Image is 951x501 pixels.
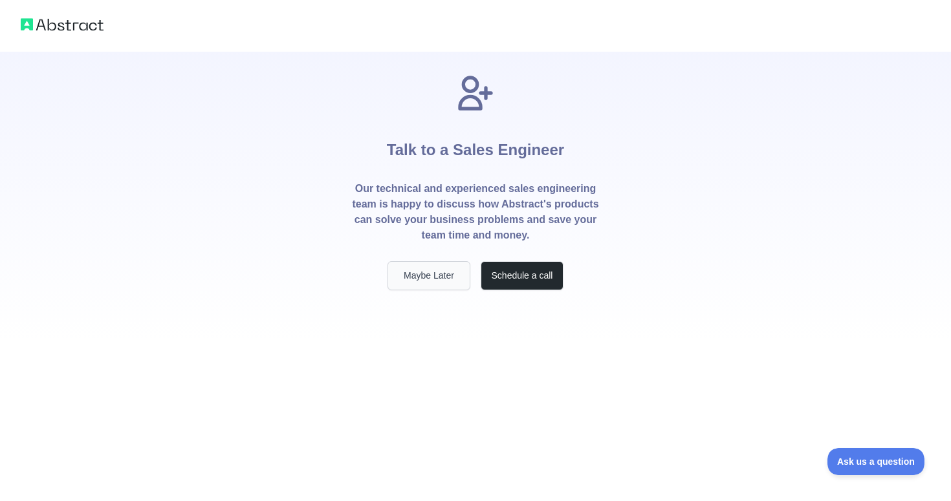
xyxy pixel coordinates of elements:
button: Schedule a call [481,261,563,290]
img: Abstract logo [21,16,104,34]
button: Maybe Later [388,261,470,290]
iframe: Toggle Customer Support [827,448,925,475]
h1: Talk to a Sales Engineer [387,114,564,181]
p: Our technical and experienced sales engineering team is happy to discuss how Abstract's products ... [351,181,600,243]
